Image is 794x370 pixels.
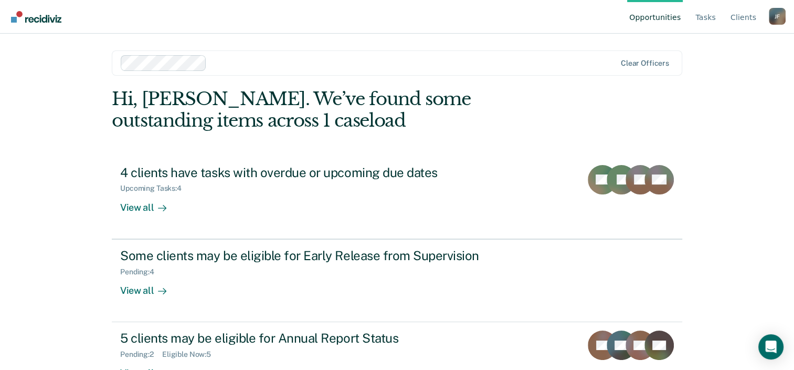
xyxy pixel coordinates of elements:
div: Clear officers [621,59,669,68]
div: Eligible Now : 5 [162,350,219,359]
div: View all [120,193,179,213]
div: Hi, [PERSON_NAME]. We’ve found some outstanding items across 1 caseload [112,88,568,131]
div: Pending : 4 [120,268,163,276]
a: Some clients may be eligible for Early Release from SupervisionPending:4View all [112,239,682,322]
div: Open Intercom Messenger [758,334,784,359]
div: Pending : 2 [120,350,162,359]
div: Upcoming Tasks : 4 [120,184,190,193]
a: 4 clients have tasks with overdue or upcoming due datesUpcoming Tasks:4View all [112,157,682,239]
div: Some clients may be eligible for Early Release from Supervision [120,248,489,263]
div: 5 clients may be eligible for Annual Report Status [120,331,489,346]
div: 4 clients have tasks with overdue or upcoming due dates [120,165,489,180]
button: Profile dropdown button [769,8,786,25]
div: View all [120,276,179,296]
div: J F [769,8,786,25]
img: Recidiviz [11,11,61,23]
